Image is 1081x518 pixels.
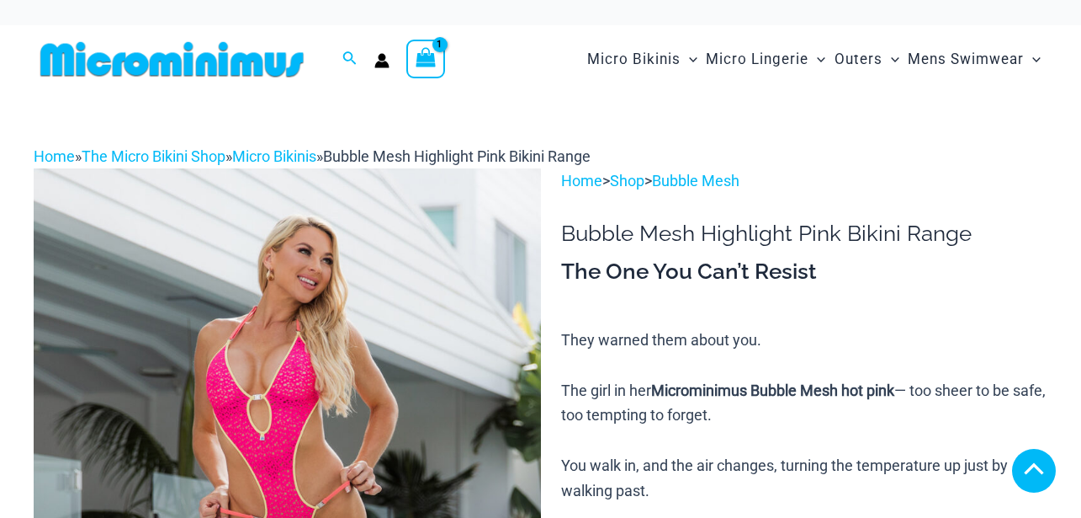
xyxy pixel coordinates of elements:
[583,34,702,85] a: Micro BikinisMenu ToggleMenu Toggle
[561,172,602,190] a: Home
[652,172,739,190] a: Bubble Mesh
[835,38,882,81] span: Outers
[342,49,358,70] a: Search icon link
[651,382,894,399] b: Microminimus Bubble Mesh hot pink
[580,31,1047,88] nav: Site Navigation
[232,147,316,165] a: Micro Bikinis
[882,38,899,81] span: Menu Toggle
[374,53,389,68] a: Account icon link
[82,147,225,165] a: The Micro Bikini Shop
[1024,38,1041,81] span: Menu Toggle
[702,34,829,85] a: Micro LingerieMenu ToggleMenu Toggle
[561,221,1047,247] h1: Bubble Mesh Highlight Pink Bikini Range
[34,147,75,165] a: Home
[903,34,1045,85] a: Mens SwimwearMenu ToggleMenu Toggle
[561,168,1047,194] p: > >
[808,38,825,81] span: Menu Toggle
[323,147,591,165] span: Bubble Mesh Highlight Pink Bikini Range
[561,258,1047,286] h3: The One You Can’t Resist
[830,34,903,85] a: OutersMenu ToggleMenu Toggle
[34,40,310,78] img: MM SHOP LOGO FLAT
[908,38,1024,81] span: Mens Swimwear
[681,38,697,81] span: Menu Toggle
[587,38,681,81] span: Micro Bikinis
[706,38,808,81] span: Micro Lingerie
[34,147,591,165] span: » » »
[406,40,445,78] a: View Shopping Cart, 1 items
[610,172,644,190] a: Shop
